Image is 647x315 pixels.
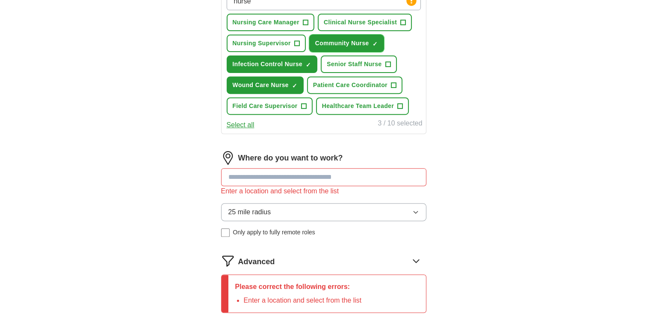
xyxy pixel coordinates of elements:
button: Patient Care Coordinator [307,76,402,94]
span: Patient Care Coordinator [313,81,387,90]
img: location.png [221,151,235,165]
span: ✓ [292,82,297,89]
button: Infection Control Nurse✓ [227,55,318,73]
button: Select all [227,120,254,130]
input: Only apply to fully remote roles [221,228,230,237]
button: Senior Staff Nurse [321,55,396,73]
button: Clinical Nurse Specialist [318,14,412,31]
span: Healthcare Team Leader [322,102,394,111]
span: Field Care Supervisor [233,102,298,111]
span: Clinical Nurse Specialist [324,18,397,27]
span: Community Nurse [315,39,369,48]
span: 25 mile radius [228,207,271,217]
li: Enter a location and select from the list [244,295,362,306]
button: Healthcare Team Leader [316,97,409,115]
p: Please correct the following errors: [235,282,362,292]
button: Community Nurse✓ [309,35,384,52]
div: Enter a location and select from the list [221,186,426,196]
span: Only apply to fully remote roles [233,228,315,237]
span: ✓ [372,41,378,47]
button: Nursing Supervisor [227,35,306,52]
button: Nursing Care Manager [227,14,314,31]
span: Infection Control Nurse [233,60,303,69]
span: Wound Care Nurse [233,81,289,90]
button: Wound Care Nurse✓ [227,76,304,94]
div: 3 / 10 selected [378,118,422,130]
span: Senior Staff Nurse [327,60,381,69]
img: filter [221,254,235,268]
label: Where do you want to work? [238,152,343,164]
span: Nursing Supervisor [233,39,291,48]
span: ✓ [306,61,311,68]
button: Field Care Supervisor [227,97,313,115]
span: Nursing Care Manager [233,18,299,27]
button: 25 mile radius [221,203,426,221]
span: Advanced [238,256,275,268]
